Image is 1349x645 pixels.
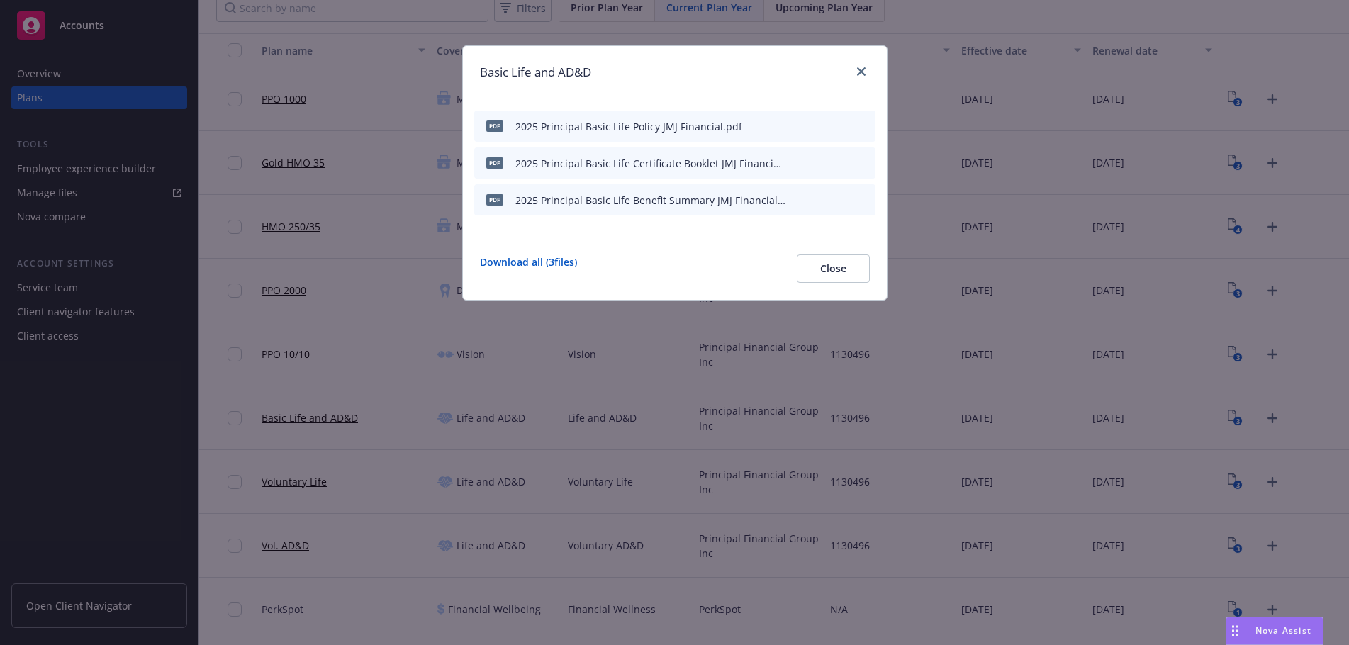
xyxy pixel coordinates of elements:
button: archive file [858,156,870,171]
button: Nova Assist [1226,617,1323,645]
a: Download all ( 3 files) [480,254,577,283]
h1: Basic Life and AD&D [480,63,591,82]
span: pdf [486,157,503,168]
div: 2025 Principal Basic Life Certificate Booklet JMJ Financial.pdf [515,156,786,171]
button: preview file [834,156,847,171]
div: 2025 Principal Basic Life Policy JMJ Financial.pdf [515,119,742,134]
a: close [853,63,870,80]
div: 2025 Principal Basic Life Benefit Summary JMJ Financial.pdf [515,193,786,208]
button: download file [812,119,823,134]
span: pdf [486,120,503,131]
span: Close [820,262,846,275]
button: archive file [858,193,870,208]
button: preview file [834,119,847,134]
button: download file [812,156,823,171]
span: Nova Assist [1255,624,1311,636]
div: Drag to move [1226,617,1244,644]
button: archive file [858,119,870,134]
button: preview file [834,193,847,208]
button: download file [812,193,823,208]
button: Close [797,254,870,283]
span: pdf [486,194,503,205]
